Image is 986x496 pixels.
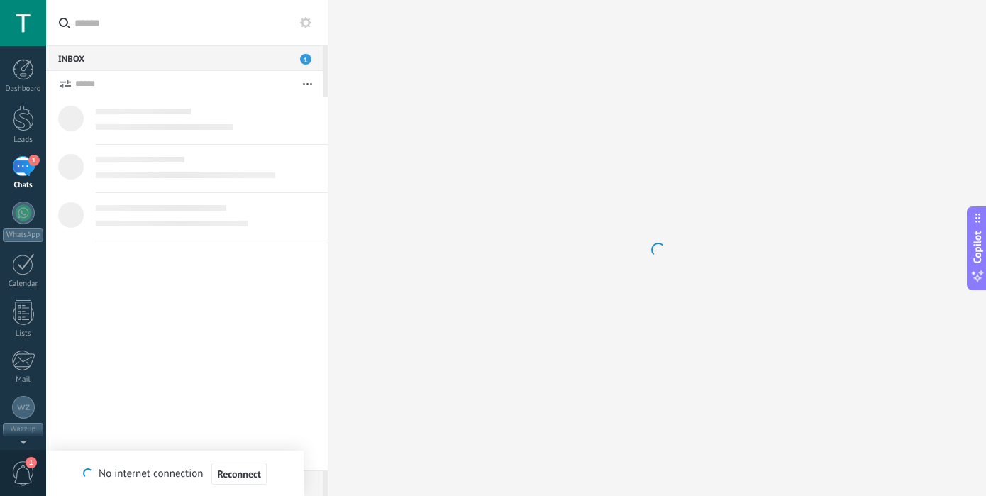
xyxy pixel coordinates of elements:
[217,469,260,479] span: Reconnect
[3,84,44,94] div: Dashboard
[3,329,44,338] div: Lists
[46,45,323,71] div: Inbox
[3,181,44,190] div: Chats
[3,280,44,289] div: Calendar
[17,401,30,414] img: Wazzup
[28,155,40,166] span: 1
[292,71,323,97] button: More
[3,375,44,385] div: Mail
[211,463,266,485] button: Reconnect
[83,462,267,485] div: No internet connection
[26,457,37,468] span: 1
[300,54,311,65] span: 1
[970,231,985,263] span: Copilot
[3,136,44,145] div: Leads
[3,228,43,242] div: WhatsApp
[3,423,43,436] div: Wazzup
